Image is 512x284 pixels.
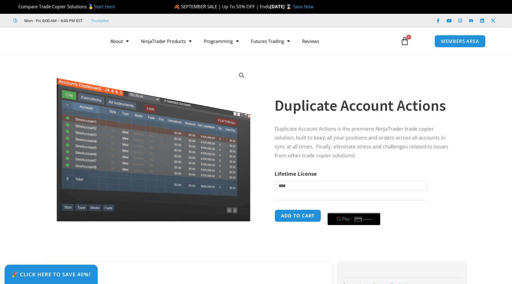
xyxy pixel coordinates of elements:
iframe: Secure payment input frame [326,209,381,209]
img: 🏆 [13,4,18,9]
a: NinjaTrader Products [135,34,198,48]
a: Start Here [94,3,115,10]
strong: [DATE] ⌛ [270,3,293,10]
a: 🎉 Click Here to save 40%! [5,265,98,284]
a: Reviews [296,34,325,48]
a: MEMBERS AREA [434,35,486,48]
a: About [104,34,135,48]
p: Duplicate Account Actions is the premiere NinjaTrader trade copier solution, built to keep all yo... [275,125,453,160]
label: Lifetime License [275,170,317,177]
span: MEMBERS AREA [441,39,479,44]
span: 🎉 Click Here to save 40%! [12,272,91,277]
text: •••••• [364,217,373,221]
a: Save Now [293,3,314,10]
button: Add to cart [275,209,321,222]
span: Mon - Fri: 8:00 AM – 6:00 PM EST [23,17,82,24]
a: 0 [391,32,418,50]
span: 0 [406,35,411,40]
img: LogoAI | Affordable Indicators – NinjaTrader [26,30,92,52]
a: Programming [198,34,245,48]
h1: Duplicate Account Actions [275,95,453,116]
a: Futures Trading [245,34,296,48]
a: Trustpilot [91,17,109,24]
button: Buy with GPay [328,213,380,225]
nav: Menu [104,34,393,48]
a: Clear options [275,194,284,198]
span: Compare Trade Copier Solutions 🥇 [13,3,115,10]
span: 🍂 SEPTEMBER SALE | Up To 50% OFF | Ends [174,3,270,10]
a: View full-screen image gallery [236,70,247,81]
img: Screenshot 2024-08-26 15414455555 [55,65,252,222]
